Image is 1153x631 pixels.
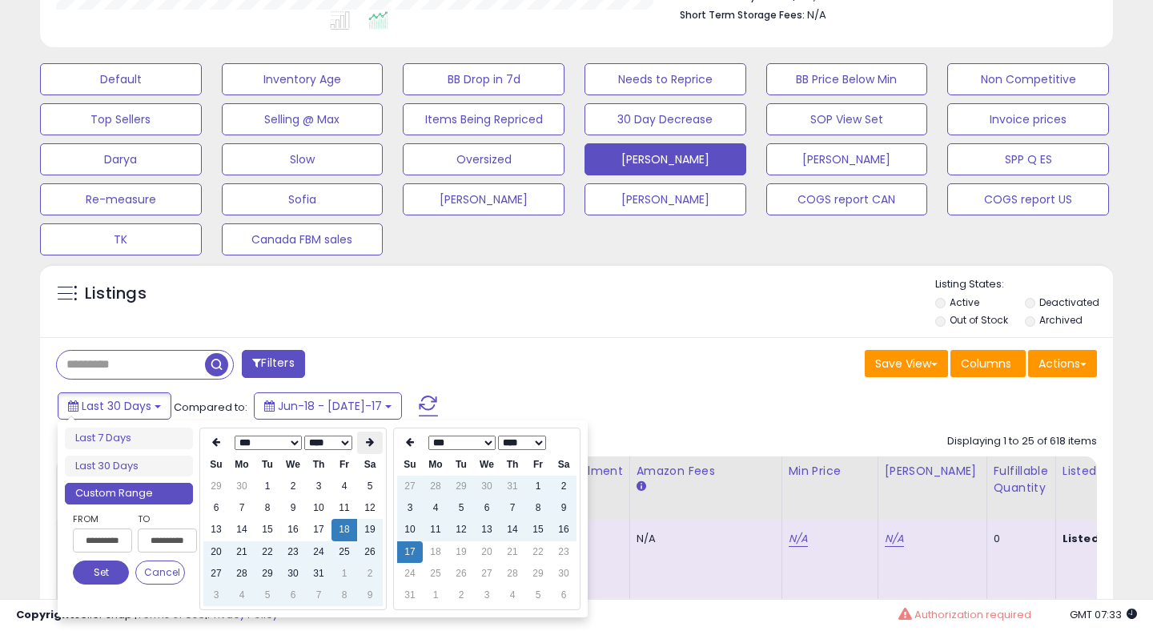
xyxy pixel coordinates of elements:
[403,183,564,215] button: [PERSON_NAME]
[448,563,474,585] td: 26
[766,103,928,135] button: SOP View Set
[448,476,474,497] td: 29
[397,585,423,606] td: 31
[357,563,383,585] td: 2
[500,541,525,563] td: 21
[551,541,576,563] td: 23
[331,519,357,541] td: 18
[474,563,500,585] td: 27
[222,183,384,215] button: Sofia
[585,183,746,215] button: [PERSON_NAME]
[40,63,202,95] button: Default
[357,541,383,563] td: 26
[255,454,280,476] th: Tu
[448,519,474,541] td: 12
[280,476,306,497] td: 2
[500,497,525,519] td: 7
[474,476,500,497] td: 30
[203,541,229,563] td: 20
[950,350,1026,377] button: Columns
[397,454,423,476] th: Su
[306,497,331,519] td: 10
[331,497,357,519] td: 11
[500,585,525,606] td: 4
[423,476,448,497] td: 28
[255,585,280,606] td: 5
[525,454,551,476] th: Fr
[947,434,1097,449] div: Displaying 1 to 25 of 618 items
[766,63,928,95] button: BB Price Below Min
[255,541,280,563] td: 22
[58,392,171,420] button: Last 30 Days
[82,398,151,414] span: Last 30 Days
[229,454,255,476] th: Mo
[551,585,576,606] td: 6
[766,183,928,215] button: COGS report CAN
[255,497,280,519] td: 8
[423,497,448,519] td: 4
[994,463,1049,496] div: Fulfillable Quantity
[40,183,202,215] button: Re-measure
[331,585,357,606] td: 8
[448,585,474,606] td: 2
[403,63,564,95] button: BB Drop in 7d
[397,541,423,563] td: 17
[637,532,769,546] div: N/A
[280,563,306,585] td: 30
[950,313,1008,327] label: Out of Stock
[500,476,525,497] td: 31
[403,143,564,175] button: Oversized
[885,463,980,480] div: [PERSON_NAME]
[306,541,331,563] td: 24
[500,454,525,476] th: Th
[331,541,357,563] td: 25
[525,541,551,563] td: 22
[229,519,255,541] td: 14
[947,103,1109,135] button: Invoice prices
[357,585,383,606] td: 9
[229,541,255,563] td: 21
[1039,313,1083,327] label: Archived
[280,497,306,519] td: 9
[474,454,500,476] th: We
[85,283,147,305] h5: Listings
[280,541,306,563] td: 23
[65,428,193,449] li: Last 7 Days
[525,519,551,541] td: 15
[935,277,1114,292] p: Listing States:
[242,350,304,378] button: Filters
[947,143,1109,175] button: SPP Q ES
[306,476,331,497] td: 3
[255,519,280,541] td: 15
[423,519,448,541] td: 11
[255,476,280,497] td: 1
[551,563,576,585] td: 30
[203,454,229,476] th: Su
[789,463,871,480] div: Min Price
[278,398,382,414] span: Jun-18 - [DATE]-17
[423,454,448,476] th: Mo
[229,497,255,519] td: 7
[423,541,448,563] td: 18
[1028,350,1097,377] button: Actions
[65,483,193,504] li: Custom Range
[203,476,229,497] td: 29
[331,454,357,476] th: Fr
[585,143,746,175] button: [PERSON_NAME]
[551,476,576,497] td: 2
[40,143,202,175] button: Darya
[525,585,551,606] td: 5
[40,223,202,255] button: TK
[357,497,383,519] td: 12
[474,585,500,606] td: 3
[229,476,255,497] td: 30
[16,608,278,623] div: seller snap | |
[525,497,551,519] td: 8
[306,563,331,585] td: 31
[135,561,185,585] button: Cancel
[73,511,129,527] label: From
[357,476,383,497] td: 5
[222,103,384,135] button: Selling @ Max
[448,497,474,519] td: 5
[561,463,623,496] div: Fulfillment Cost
